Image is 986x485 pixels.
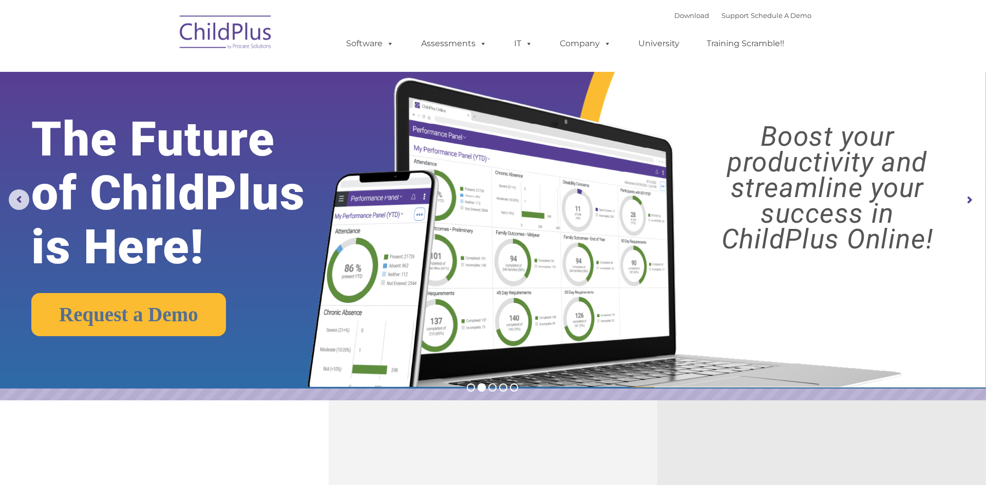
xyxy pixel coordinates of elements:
a: Company [549,33,621,54]
a: Request a Demo [31,293,226,336]
span: Phone number [143,110,186,118]
a: Schedule A Demo [751,11,811,20]
a: University [628,33,690,54]
a: IT [504,33,543,54]
span: Last name [143,68,174,75]
a: Assessments [411,33,497,54]
a: Software [336,33,404,54]
a: Download [674,11,709,20]
img: ChildPlus by Procare Solutions [175,8,277,60]
a: Training Scramble!! [696,33,794,54]
rs-layer: The Future of ChildPlus is Here! [31,112,346,274]
a: Support [722,11,749,20]
font: | [674,11,811,20]
rs-layer: Boost your productivity and streamline your success in ChildPlus Online! [681,124,974,252]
